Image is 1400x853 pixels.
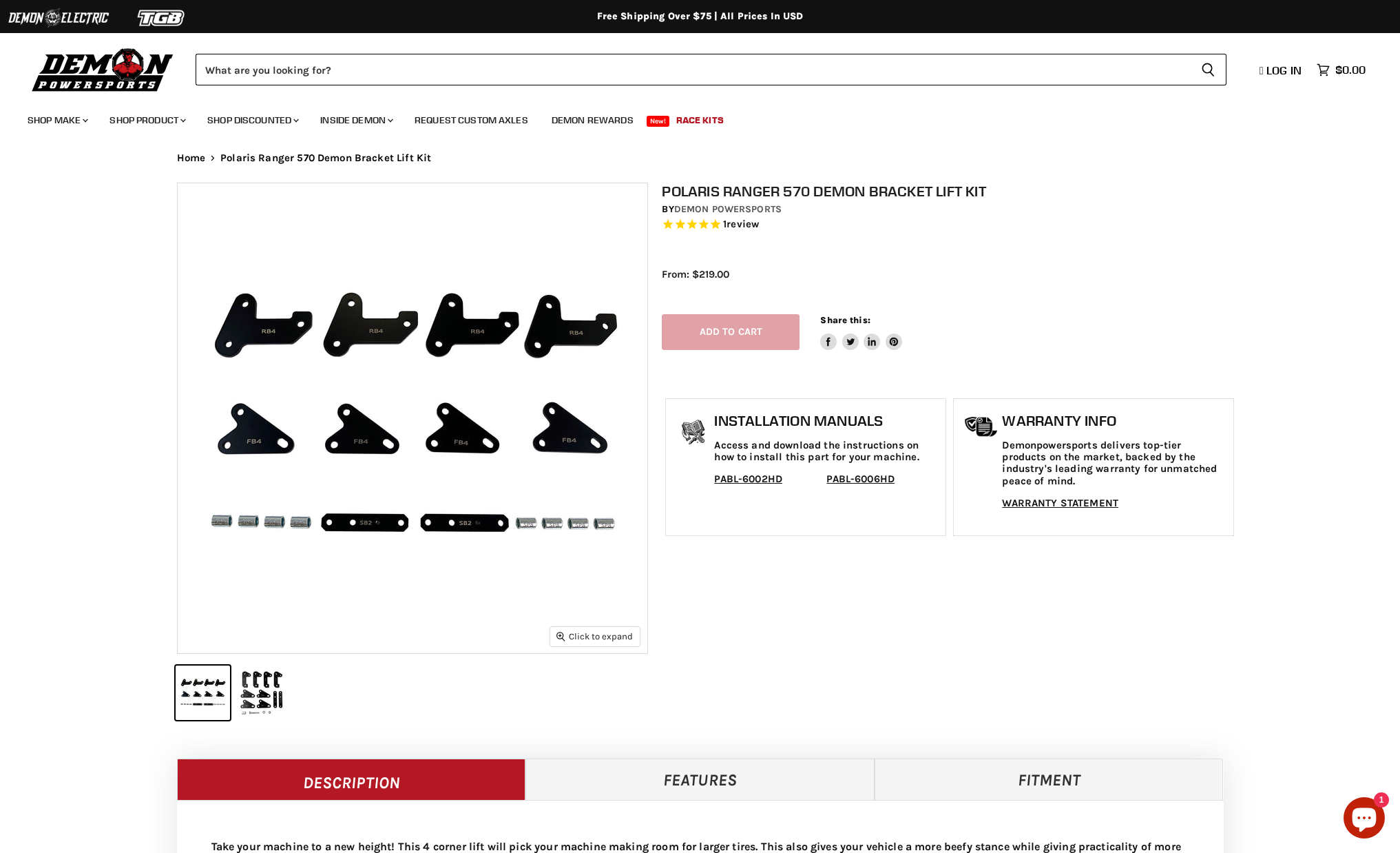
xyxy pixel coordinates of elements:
[196,54,1226,85] form: Product
[1335,63,1366,76] span: $0.00
[110,5,213,31] img: TGB Logo 2
[647,116,670,127] span: New!
[7,5,110,31] img: Demon Electric Logo 2
[662,218,1237,232] span: Rated 5.0 out of 5 stars 1 reviews
[220,152,431,164] span: Polaris Ranger 570 Demon Bracket Lift Kit
[826,473,895,485] a: PABL-6006HD
[99,106,194,134] a: Shop Product
[197,106,307,134] a: Shop Discounted
[556,631,633,641] span: Click to expand
[714,440,939,464] p: Access and download the instructions on how to install this part for your machine.
[541,106,644,134] a: Demon Rewards
[176,666,230,720] button: IMAGE thumbnail
[662,183,1237,200] h1: Polaris Ranger 570 Demon Bracket Lift Kit
[964,416,999,438] img: warranty-icon.png
[1339,797,1389,842] inbox-online-store-chat: Shopify online store chat
[662,268,729,280] span: From: $219.00
[662,202,1237,217] div: by
[1002,497,1118,509] a: WARRANTY STATEMENT
[1190,54,1226,85] button: Search
[178,183,647,653] img: IMAGE
[820,314,902,351] aside: Share this:
[714,413,939,429] h1: Installation Manuals
[28,45,178,94] img: Demon Powersports
[17,101,1362,134] ul: Main menu
[1253,64,1310,76] a: Log in
[1002,413,1226,429] h1: Warranty Info
[723,218,759,230] span: 1 reviews
[1002,440,1226,487] p: Demonpowersports delivers top-tier products on the market, backed by the industry's leading warra...
[404,106,539,134] a: Request Custom Axles
[525,759,875,800] a: Features
[1310,60,1372,80] a: $0.00
[820,315,870,325] span: Share this:
[1266,63,1302,77] span: Log in
[550,627,640,646] button: Click to expand
[177,152,206,164] a: Home
[149,10,1251,23] div: Free Shipping Over $75 | All Prices In USD
[234,666,289,720] button: IMAGE thumbnail
[714,473,782,485] a: PABL-6002HD
[149,152,1251,164] nav: Breadcrumbs
[674,203,782,215] a: Demon Powersports
[196,54,1190,85] input: Search
[875,759,1224,800] a: Fitment
[727,218,759,230] span: review
[177,759,526,800] a: Description
[310,106,401,134] a: Inside Demon
[17,106,96,134] a: Shop Make
[676,416,711,451] img: install_manual-icon.png
[666,106,734,134] a: Race Kits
